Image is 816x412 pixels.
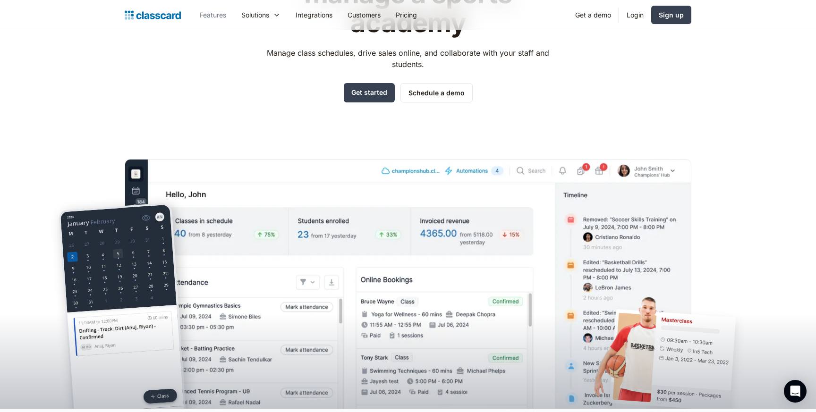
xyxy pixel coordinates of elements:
a: Get a demo [568,4,619,25]
a: Pricing [388,4,425,25]
a: Features [192,4,234,25]
div: Solutions [234,4,288,25]
a: Integrations [288,4,340,25]
p: Manage class schedules, drive sales online, and collaborate with your staff and students. [258,47,558,70]
a: Customers [340,4,388,25]
a: Schedule a demo [400,83,473,102]
div: Sign up [659,10,684,20]
a: Get started [344,83,395,102]
div: Solutions [241,10,269,20]
a: Sign up [651,6,691,24]
div: Open Intercom Messenger [784,380,807,403]
a: Logo [125,8,181,22]
a: Login [619,4,651,25]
